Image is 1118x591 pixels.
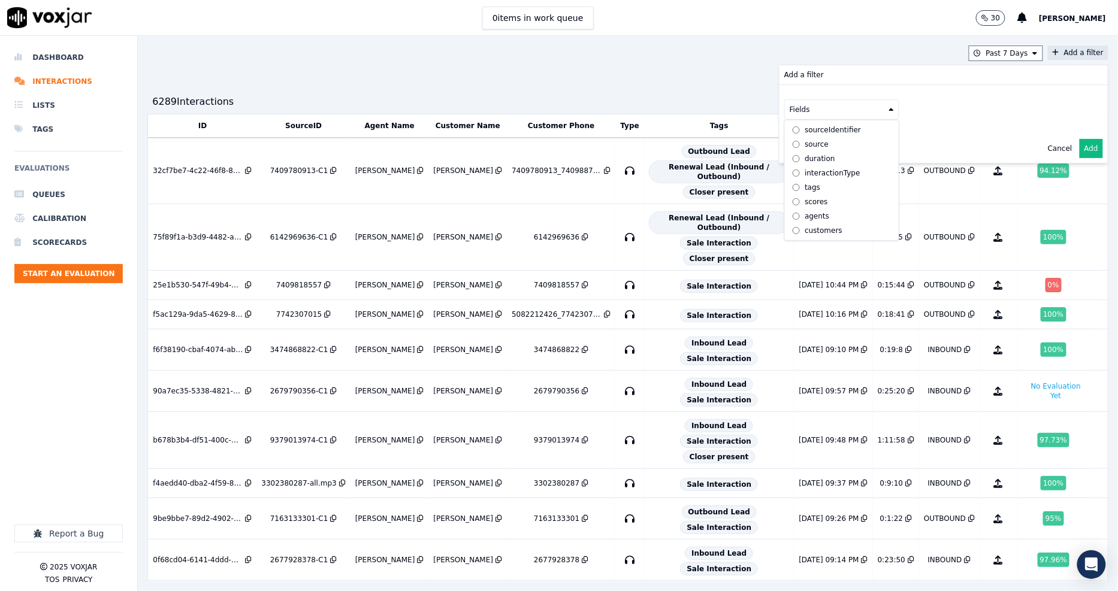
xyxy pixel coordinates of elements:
[799,514,859,523] div: [DATE] 09:26 PM
[50,562,97,572] p: 2025 Voxjar
[685,337,753,350] span: Inbound Lead
[928,478,962,488] div: INBOUND
[680,478,758,491] span: Sale Interaction
[270,435,328,445] div: 9379013974-C1
[680,309,758,322] span: Sale Interaction
[1039,14,1106,23] span: [PERSON_NAME]
[355,166,415,175] div: [PERSON_NAME]
[153,232,243,242] div: 75f89f1a-b3d9-4482-a44f-b6f29530a027
[14,117,123,141] a: Tags
[153,280,243,290] div: 25e1b530-547f-49b4-b5b2-ca27abfcad5e
[14,93,123,117] li: Lists
[799,280,859,290] div: [DATE] 10:44 PM
[1038,163,1070,178] div: 94.12 %
[799,310,859,319] div: [DATE] 10:16 PM
[14,207,123,231] a: Calibration
[534,514,579,523] div: 7163133301
[792,126,800,134] input: sourceIdentifier
[14,46,123,69] a: Dashboard
[792,141,800,148] input: source
[680,393,758,407] span: Sale Interaction
[805,197,828,207] div: scores
[62,575,92,584] button: Privacy
[534,280,579,290] div: 7409818557
[1041,476,1066,490] div: 100 %
[534,435,579,445] div: 9379013974
[270,345,328,354] div: 3474868822-C1
[355,478,415,488] div: [PERSON_NAME]
[680,521,758,534] span: Sale Interaction
[434,310,494,319] div: [PERSON_NAME]
[434,478,494,488] div: [PERSON_NAME]
[799,386,859,396] div: [DATE] 09:57 PM
[685,419,753,432] span: Inbound Lead
[355,435,415,445] div: [PERSON_NAME]
[649,211,789,234] span: Renewal Lead (Inbound / Outbound)
[805,154,835,163] div: duration
[276,310,322,319] div: 7742307015
[482,7,594,29] button: 0items in work queue
[924,280,966,290] div: OUTBOUND
[928,435,962,445] div: INBOUND
[1038,553,1070,567] div: 97.96 %
[1041,307,1066,322] div: 100 %
[153,555,243,565] div: 0f68cd04-6141-4ddd-b8e6-3e45d3a2afb1
[991,13,1000,23] p: 30
[878,555,905,565] div: 0:23:50
[649,160,789,183] span: Renewal Lead (Inbound / Outbound)
[152,95,234,109] div: 6289 Interaction s
[153,345,243,354] div: f6f38190-cbaf-4074-abdf-bcfca4d219e8
[153,514,243,523] div: 9be9bbe7-89d2-4902-b437-0c2187034165
[14,264,123,283] button: Start an Evaluation
[355,310,415,319] div: [PERSON_NAME]
[14,231,123,254] a: Scorecards
[682,505,757,519] span: Outbound Lead
[880,345,904,354] div: 0:19:8
[153,386,243,396] div: 90a7ec35-5338-4821-8a76-5ceae91a905f
[683,450,756,463] span: Closer present
[976,10,1005,26] button: 30
[261,478,336,488] div: 3302380287-all.mp3
[792,155,800,163] input: duration
[683,252,756,265] span: Closer present
[355,280,415,290] div: [PERSON_NAME]
[928,345,962,354] div: INBOUND
[436,121,500,131] button: Customer Name
[878,386,905,396] div: 0:25:20
[924,310,966,319] div: OUTBOUND
[434,435,494,445] div: [PERSON_NAME]
[153,310,243,319] div: f5ac129a-9da5-4629-88d5-ff08f9f86aad
[924,232,966,242] div: OUTBOUND
[680,562,758,575] span: Sale Interaction
[878,280,905,290] div: 0:15:44
[784,70,824,80] p: Add a filter
[153,166,243,175] div: 32cf7be7-4c22-46f8-8b18-1b564a22157a
[799,345,859,354] div: [DATE] 09:10 PM
[14,183,123,207] li: Queues
[680,280,758,293] span: Sale Interaction
[878,310,905,319] div: 0:18:41
[799,478,859,488] div: [DATE] 09:37 PM
[434,280,494,290] div: [PERSON_NAME]
[924,166,966,175] div: OUTBOUND
[14,525,123,542] button: Report a Bug
[792,213,800,220] input: agents
[276,280,322,290] div: 7409818557
[680,435,758,448] span: Sale Interaction
[621,121,639,131] button: Type
[270,166,328,175] div: 7409780913-C1
[270,232,328,242] div: 6142969636-C1
[880,478,904,488] div: 0:9:10
[928,555,962,565] div: INBOUND
[534,555,579,565] div: 2677928378
[1041,343,1066,357] div: 100 %
[792,184,800,192] input: tags
[799,555,859,565] div: [DATE] 09:14 PM
[355,514,415,523] div: [PERSON_NAME]
[153,435,243,445] div: b678b3b4-df51-400c-801a-191dc2b87961
[434,514,494,523] div: [PERSON_NAME]
[365,121,415,131] button: Agent Name
[683,186,756,199] span: Closer present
